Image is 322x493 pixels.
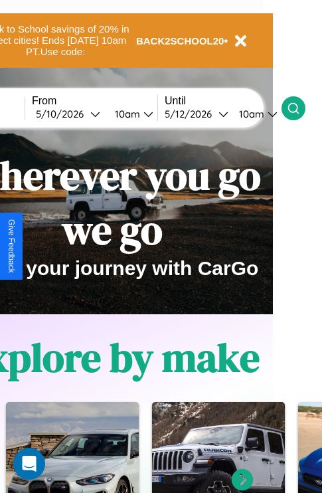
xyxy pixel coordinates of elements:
button: 10am [228,107,282,121]
div: 10am [108,108,143,120]
button: 5/10/2026 [32,107,104,121]
div: 5 / 12 / 2026 [165,108,218,120]
div: 5 / 10 / 2026 [36,108,90,120]
button: 10am [104,107,157,121]
div: Give Feedback [7,219,16,273]
label: From [32,95,157,107]
b: BACK2SCHOOL20 [136,35,224,47]
div: Open Intercom Messenger [13,448,45,480]
label: Until [165,95,282,107]
div: 10am [232,108,268,120]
